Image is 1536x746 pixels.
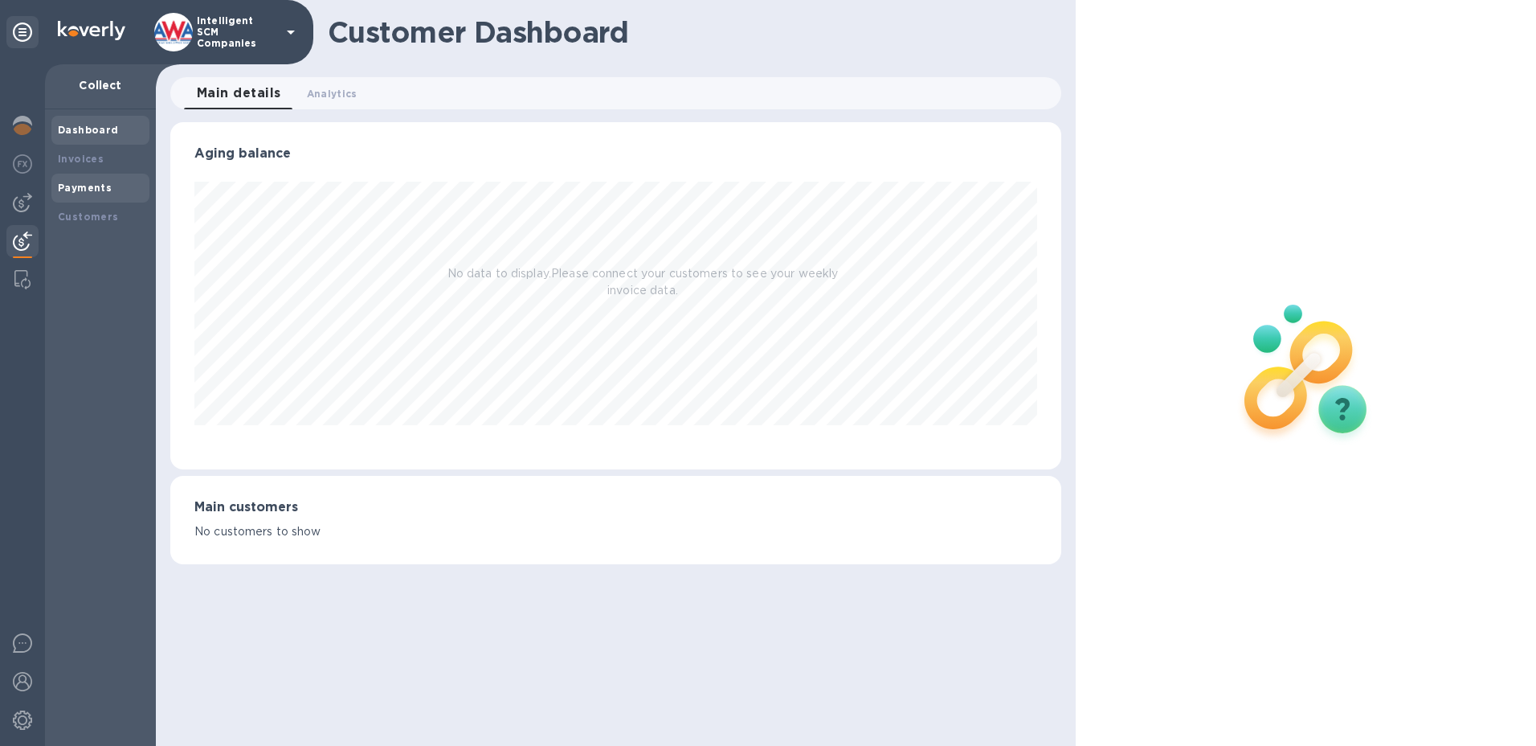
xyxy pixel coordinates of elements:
[58,153,104,165] b: Invoices
[58,124,119,136] b: Dashboard
[197,82,281,105] span: Main details
[13,154,32,174] img: Foreign exchange
[328,15,1050,49] h1: Customer Dashboard
[58,211,119,223] b: Customers
[197,15,277,49] p: Intelligent SCM Companies
[6,16,39,48] div: Unpin categories
[194,500,1037,515] h3: Main customers
[58,21,125,40] img: Logo
[58,77,143,93] p: Collect
[194,523,1037,540] p: No customers to show
[58,182,112,194] b: Payments
[307,85,357,102] span: Analytics
[194,146,1037,162] h3: Aging balance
